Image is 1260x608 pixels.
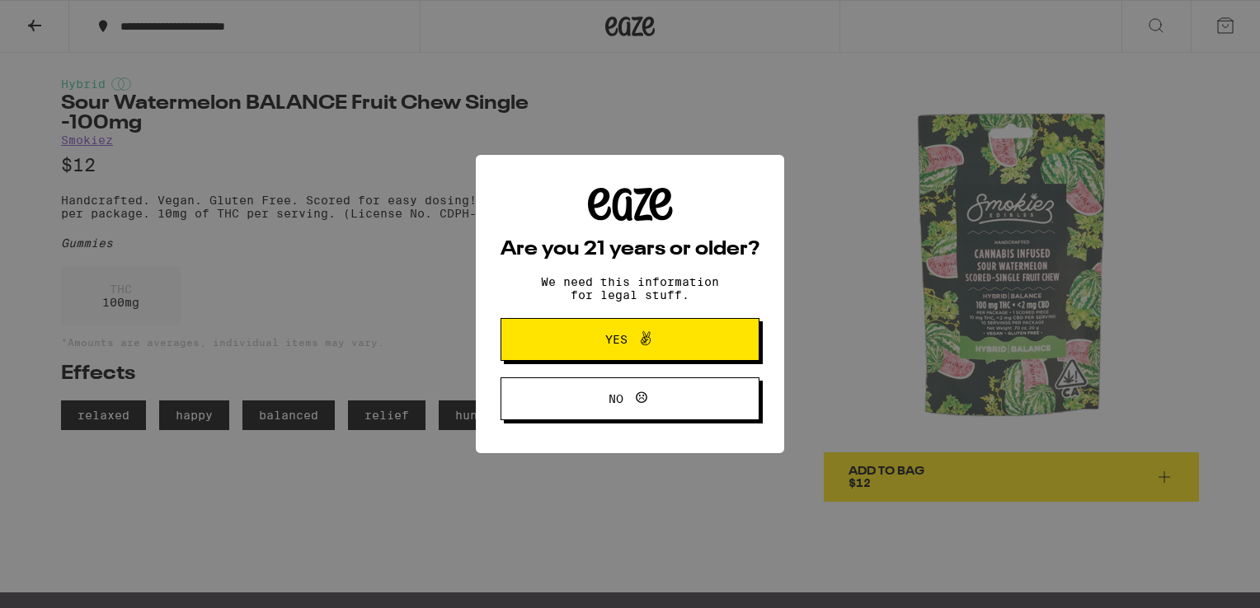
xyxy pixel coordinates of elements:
p: We need this information for legal stuff. [527,275,733,302]
button: No [501,377,759,420]
h2: Are you 21 years or older? [501,240,759,260]
span: Yes [605,334,628,345]
span: No [609,393,623,405]
button: Yes [501,318,759,361]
